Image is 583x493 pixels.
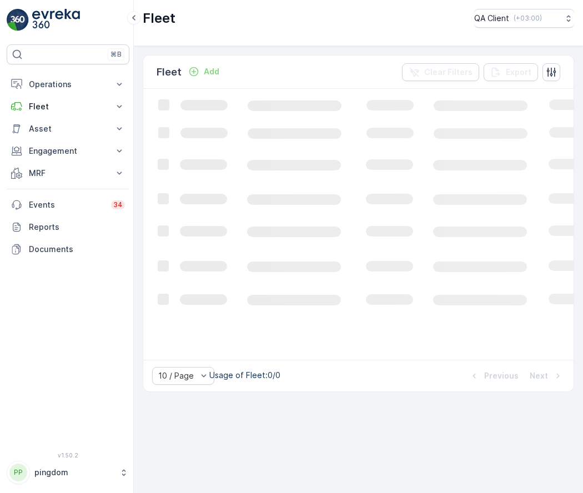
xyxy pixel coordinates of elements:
p: Reports [29,222,125,233]
p: 34 [113,200,123,209]
p: Events [29,199,104,210]
p: Engagement [29,145,107,157]
button: QA Client(+03:00) [474,9,574,28]
p: Fleet [143,9,175,27]
button: Next [529,369,565,383]
button: Fleet [7,95,129,118]
img: logo [7,9,29,31]
button: Operations [7,73,129,95]
p: pingdom [34,467,114,478]
p: Clear Filters [424,67,473,78]
p: ⌘B [110,50,122,59]
p: ( +03:00 ) [514,14,542,23]
div: PP [9,464,27,481]
p: Fleet [157,64,182,80]
p: Next [530,370,548,381]
a: Documents [7,238,129,260]
p: Add [204,66,219,77]
p: Asset [29,123,107,134]
button: Engagement [7,140,129,162]
button: Previous [468,369,520,383]
button: Add [184,65,224,78]
p: Export [506,67,531,78]
img: logo_light-DOdMpM7g.png [32,9,80,31]
a: Events34 [7,194,129,216]
button: Clear Filters [402,63,479,81]
p: Documents [29,244,125,255]
button: Export [484,63,538,81]
p: Operations [29,79,107,90]
button: MRF [7,162,129,184]
p: Fleet [29,101,107,112]
p: QA Client [474,13,509,24]
button: Asset [7,118,129,140]
a: Reports [7,216,129,238]
span: v 1.50.2 [7,452,129,459]
p: MRF [29,168,107,179]
p: Usage of Fleet : 0/0 [209,370,280,381]
p: Previous [484,370,519,381]
button: PPpingdom [7,461,129,484]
